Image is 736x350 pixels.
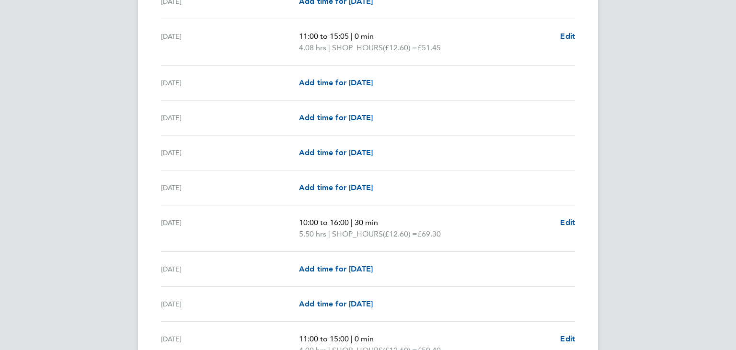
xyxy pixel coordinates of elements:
[161,147,299,158] div: [DATE]
[560,333,575,345] a: Edit
[332,42,383,54] span: SHOP_HOURS
[299,334,349,343] span: 11:00 to 15:00
[161,31,299,54] div: [DATE]
[299,183,373,192] span: Add time for [DATE]
[161,112,299,124] div: [DATE]
[383,229,417,238] span: (£12.60) =
[351,218,353,227] span: |
[299,182,373,193] a: Add time for [DATE]
[560,32,575,41] span: Edit
[299,298,373,310] a: Add time for [DATE]
[560,217,575,228] a: Edit
[299,263,373,275] a: Add time for [DATE]
[383,43,417,52] span: (£12.60) =
[351,32,353,41] span: |
[299,148,373,157] span: Add time for [DATE]
[161,263,299,275] div: [DATE]
[299,78,373,87] span: Add time for [DATE]
[417,229,441,238] span: £69.30
[328,43,330,52] span: |
[355,334,374,343] span: 0 min
[299,112,373,124] a: Add time for [DATE]
[355,32,374,41] span: 0 min
[299,43,326,52] span: 4.08 hrs
[355,218,378,227] span: 30 min
[161,77,299,89] div: [DATE]
[560,218,575,227] span: Edit
[161,217,299,240] div: [DATE]
[161,182,299,193] div: [DATE]
[299,77,373,89] a: Add time for [DATE]
[328,229,330,238] span: |
[299,147,373,158] a: Add time for [DATE]
[299,229,326,238] span: 5.50 hrs
[560,31,575,42] a: Edit
[332,228,383,240] span: SHOP_HOURS
[299,32,349,41] span: 11:00 to 15:05
[299,113,373,122] span: Add time for [DATE]
[299,299,373,308] span: Add time for [DATE]
[417,43,441,52] span: £51.45
[161,298,299,310] div: [DATE]
[560,334,575,343] span: Edit
[299,218,349,227] span: 10:00 to 16:00
[351,334,353,343] span: |
[299,264,373,273] span: Add time for [DATE]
